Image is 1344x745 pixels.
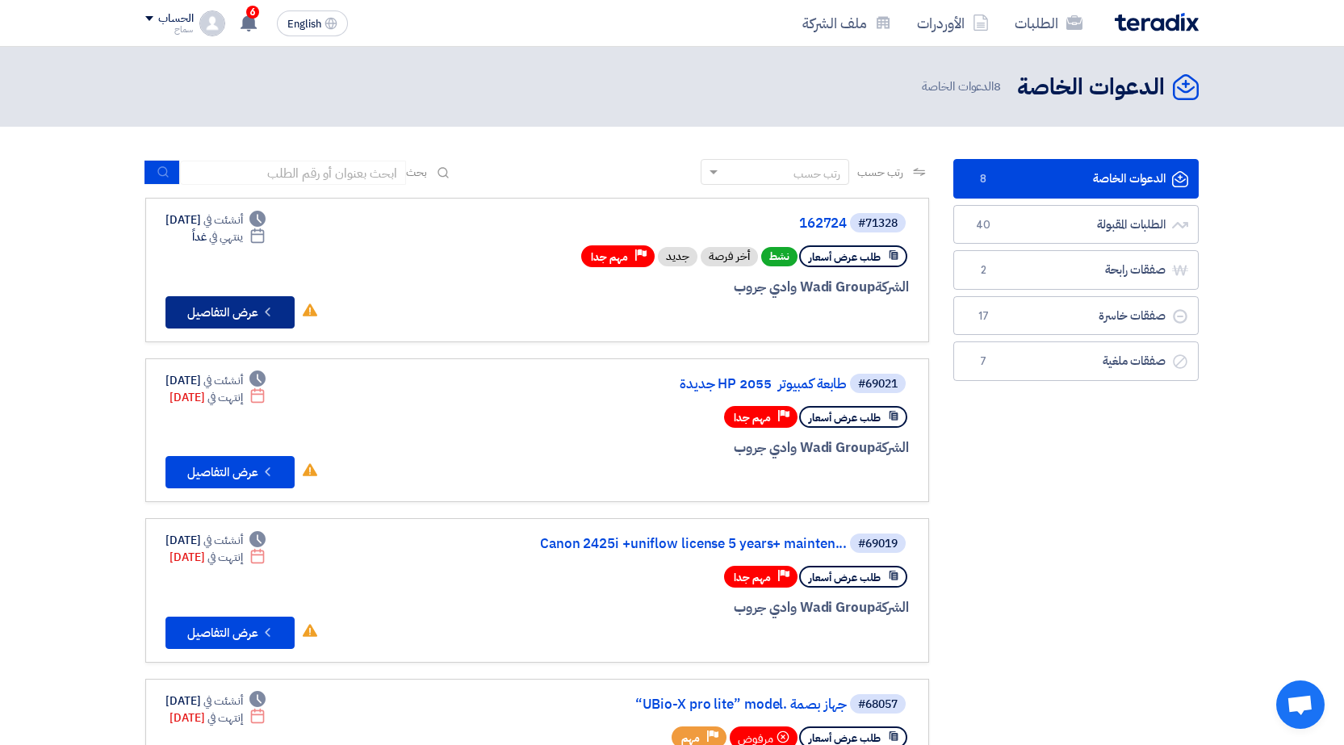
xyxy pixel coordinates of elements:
[524,216,847,231] a: 162724
[953,159,1199,199] a: الدعوات الخاصة8
[858,699,898,710] div: #68057
[973,308,993,324] span: 17
[170,549,266,566] div: [DATE]
[953,296,1199,336] a: صفقات خاسرة17
[165,532,266,549] div: [DATE]
[973,217,993,233] span: 40
[734,570,771,585] span: مهم جدا
[1017,72,1165,103] h2: الدعوات الخاصة
[521,437,909,458] div: Wadi Group وادي جروب
[953,250,1199,290] a: صفقات رابحة2
[246,6,259,19] span: 6
[170,389,266,406] div: [DATE]
[170,709,266,726] div: [DATE]
[875,597,910,617] span: الشركة
[858,379,898,390] div: #69021
[165,296,295,329] button: عرض التفاصيل
[858,538,898,550] div: #69019
[524,537,847,551] a: Canon 2425i +uniflow license 5 years+ mainten...
[524,377,847,391] a: طابعة كمبيوتر 2055 HP جديدة
[875,437,910,458] span: الشركة
[207,549,242,566] span: إنتهت في
[521,597,909,618] div: Wadi Group وادي جروب
[875,277,910,297] span: الشركة
[658,247,697,266] div: جديد
[953,341,1199,381] a: صفقات ملغية7
[1115,13,1199,31] img: Teradix logo
[165,211,266,228] div: [DATE]
[1276,680,1325,729] div: Open chat
[203,693,242,709] span: أنشئت في
[165,456,295,488] button: عرض التفاصيل
[524,697,847,712] a: “UBio-X pro lite” model. جهاز بصمة
[858,218,898,229] div: #71328
[904,4,1002,42] a: الأوردرات
[165,693,266,709] div: [DATE]
[994,77,1001,95] span: 8
[199,10,225,36] img: profile_test.png
[192,228,266,245] div: غداً
[922,77,1004,96] span: الدعوات الخاصة
[953,205,1199,245] a: الطلبات المقبولة40
[277,10,348,36] button: English
[165,372,266,389] div: [DATE]
[973,171,993,187] span: 8
[761,247,798,266] span: نشط
[973,262,993,278] span: 2
[165,617,295,649] button: عرض التفاصيل
[209,228,242,245] span: ينتهي في
[406,164,427,181] span: بحث
[701,247,758,266] div: أخر فرصة
[1002,4,1095,42] a: الطلبات
[207,709,242,726] span: إنتهت في
[203,211,242,228] span: أنشئت في
[158,12,193,26] div: الحساب
[591,249,628,265] span: مهم جدا
[287,19,321,30] span: English
[180,161,406,185] input: ابحث بعنوان أو رقم الطلب
[809,249,881,265] span: طلب عرض أسعار
[145,25,193,34] div: سماح
[809,570,881,585] span: طلب عرض أسعار
[789,4,904,42] a: ملف الشركة
[973,354,993,370] span: 7
[521,277,909,298] div: Wadi Group وادي جروب
[734,410,771,425] span: مهم جدا
[203,532,242,549] span: أنشئت في
[203,372,242,389] span: أنشئت في
[809,410,881,425] span: طلب عرض أسعار
[857,164,903,181] span: رتب حسب
[207,389,242,406] span: إنتهت في
[793,165,840,182] div: رتب حسب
